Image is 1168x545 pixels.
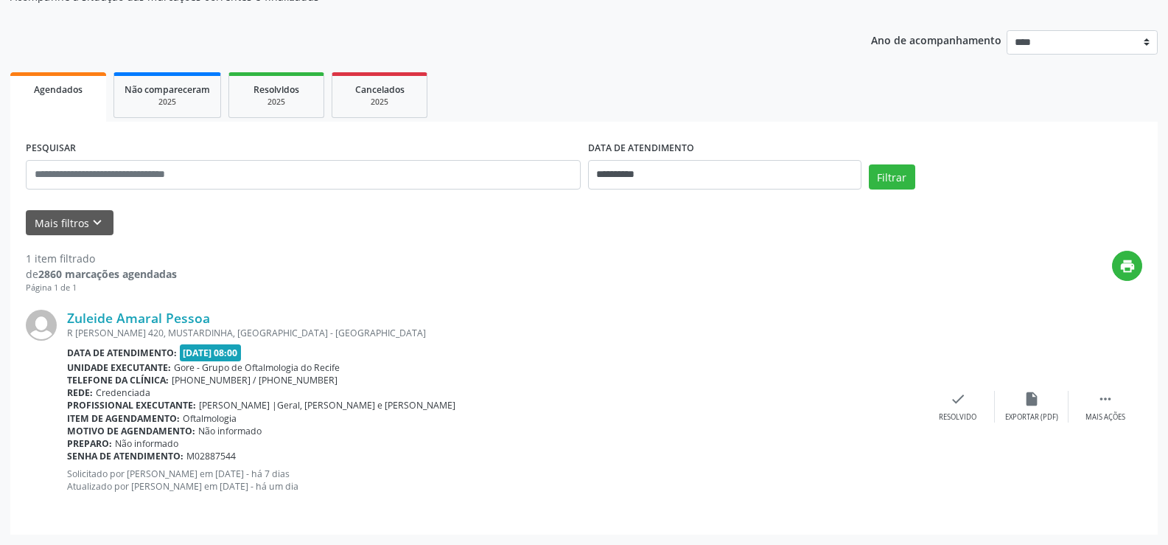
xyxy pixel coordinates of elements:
[172,374,338,386] span: [PHONE_NUMBER] / [PHONE_NUMBER]
[26,137,76,160] label: PESQUISAR
[89,215,105,231] i: keyboard_arrow_down
[199,399,455,412] span: [PERSON_NAME] |Geral, [PERSON_NAME] e [PERSON_NAME]
[950,391,966,407] i: check
[125,97,210,108] div: 2025
[67,450,183,462] b: Senha de atendimento:
[1024,391,1040,407] i: insert_drive_file
[26,282,177,294] div: Página 1 de 1
[67,310,210,326] a: Zuleide Amaral Pessoa
[26,210,113,236] button: Mais filtroskeyboard_arrow_down
[26,251,177,266] div: 1 item filtrado
[67,386,93,399] b: Rede:
[939,412,976,423] div: Resolvido
[183,412,237,425] span: Oftalmologia
[67,468,921,493] p: Solicitado por [PERSON_NAME] em [DATE] - há 7 dias Atualizado por [PERSON_NAME] em [DATE] - há um...
[115,437,178,450] span: Não informado
[1119,258,1136,274] i: print
[67,347,177,359] b: Data de atendimento:
[198,425,262,437] span: Não informado
[34,83,83,96] span: Agendados
[1112,251,1142,281] button: print
[67,399,196,412] b: Profissional executante:
[67,374,169,386] b: Telefone da clínica:
[343,97,416,108] div: 2025
[869,164,915,190] button: Filtrar
[871,30,1001,49] p: Ano de acompanhamento
[1097,391,1113,407] i: 
[1085,412,1125,423] div: Mais ações
[67,412,180,425] b: Item de agendamento:
[239,97,313,108] div: 2025
[180,344,242,361] span: [DATE] 08:00
[26,310,57,341] img: img
[186,450,236,462] span: M02887544
[26,266,177,282] div: de
[38,267,177,281] strong: 2860 marcações agendadas
[96,386,150,399] span: Credenciada
[355,83,405,96] span: Cancelados
[588,137,694,160] label: DATA DE ATENDIMENTO
[253,83,299,96] span: Resolvidos
[67,425,195,437] b: Motivo de agendamento:
[67,437,112,450] b: Preparo:
[1005,412,1058,423] div: Exportar (PDF)
[174,361,340,374] span: Gore - Grupo de Oftalmologia do Recife
[125,83,210,96] span: Não compareceram
[67,361,171,374] b: Unidade executante:
[67,327,921,339] div: R [PERSON_NAME] 420, MUSTARDINHA, [GEOGRAPHIC_DATA] - [GEOGRAPHIC_DATA]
